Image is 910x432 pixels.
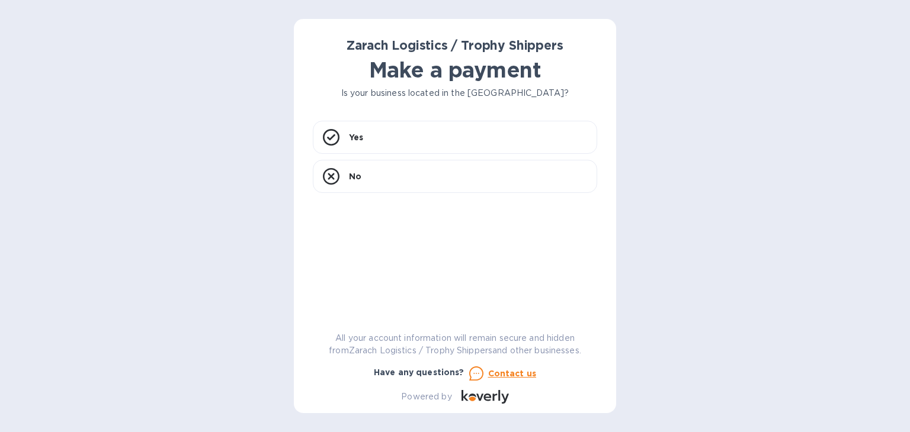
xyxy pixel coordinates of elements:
b: Zarach Logistics / Trophy Shippers [347,38,563,53]
h1: Make a payment [313,57,597,82]
p: Is your business located in the [GEOGRAPHIC_DATA]? [313,87,597,99]
b: Have any questions? [374,367,464,377]
p: Yes [349,131,363,143]
p: All your account information will remain secure and hidden from Zarach Logistics / Trophy Shipper... [313,332,597,357]
p: Powered by [401,391,451,403]
p: No [349,170,361,182]
u: Contact us [488,369,537,378]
